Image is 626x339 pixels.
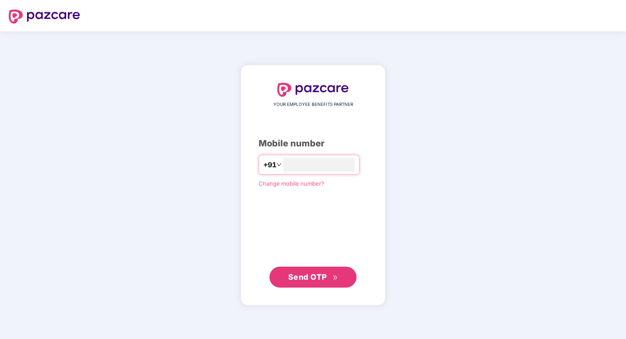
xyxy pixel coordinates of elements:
[259,180,324,187] a: Change mobile number?
[277,83,349,97] img: logo
[276,162,282,167] span: down
[333,275,338,281] span: double-right
[288,272,327,281] span: Send OTP
[263,159,276,170] span: +91
[269,267,357,288] button: Send OTPdouble-right
[259,137,367,150] div: Mobile number
[9,10,80,24] img: logo
[273,101,353,108] span: YOUR EMPLOYEE BENEFITS PARTNER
